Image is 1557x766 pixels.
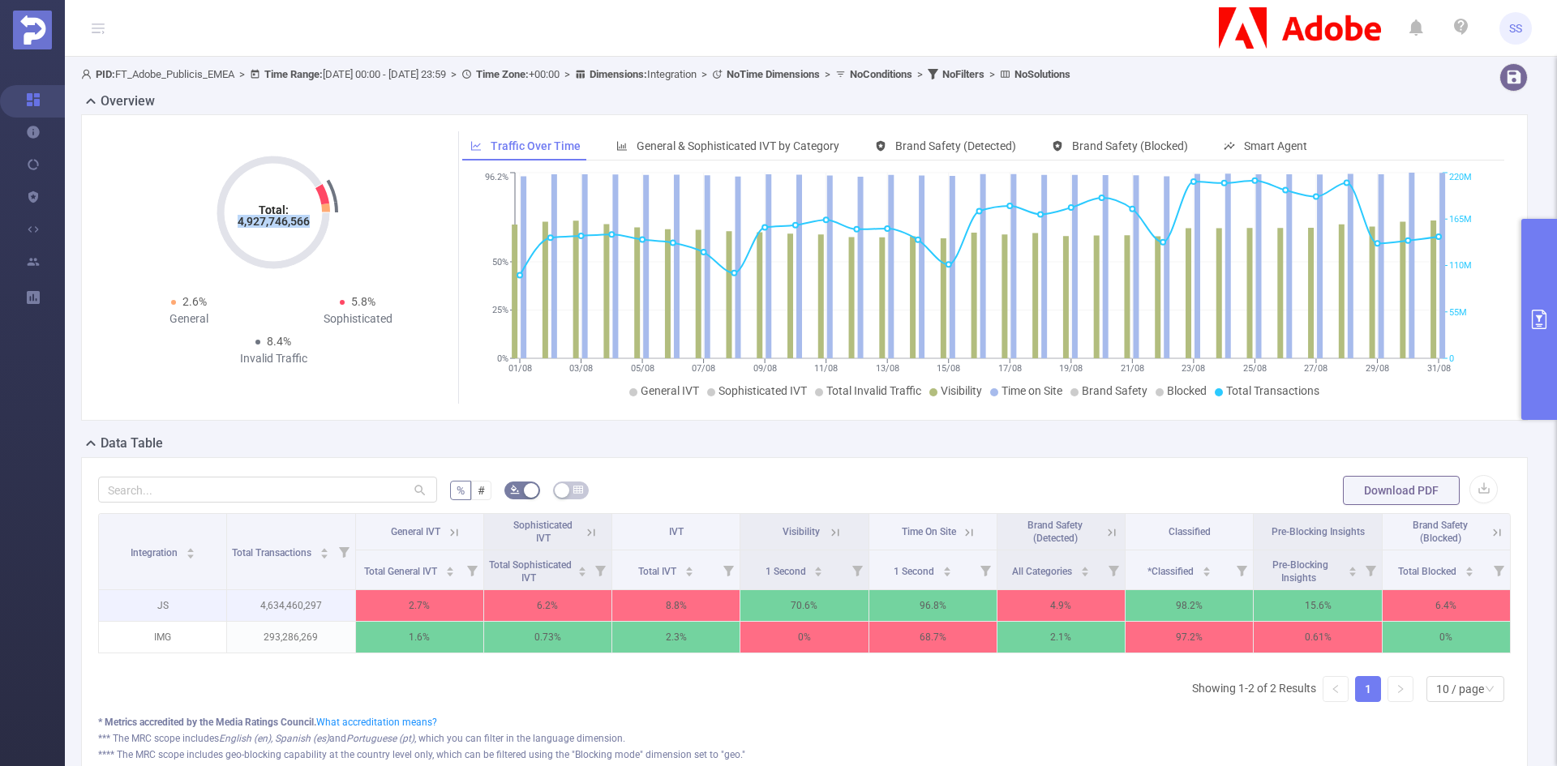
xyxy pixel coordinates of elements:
tspan: 21/08 [1120,363,1143,374]
b: No Filters [942,68,984,80]
span: > [446,68,461,80]
div: Sort [942,564,952,574]
p: 4.9% [997,590,1125,621]
span: 1 Second [894,566,937,577]
i: icon: caret-down [1080,570,1089,575]
p: 70.6% [740,590,868,621]
p: 2.3% [612,622,740,653]
span: *Classified [1147,566,1196,577]
i: icon: caret-up [942,564,951,569]
span: Visibility [783,526,820,537]
tspan: 15/08 [937,363,960,374]
tspan: 27/08 [1304,363,1328,374]
tspan: 17/08 [997,363,1021,374]
span: Sophisticated IVT [718,384,807,397]
p: 15.6% [1254,590,1381,621]
span: Total Transactions [232,547,314,558]
i: icon: caret-up [684,564,693,569]
i: icon: caret-up [1465,564,1473,569]
span: Brand Safety (Detected) [895,139,1016,152]
tspan: 01/08 [508,363,531,374]
i: icon: left [1331,684,1340,694]
i: icon: caret-up [320,546,329,550]
span: FT_Adobe_Publicis_EMEA [DATE] 00:00 - [DATE] 23:59 +00:00 [81,68,1070,80]
b: No Conditions [850,68,912,80]
span: Pre-Blocking Insights [1272,526,1365,537]
span: Integration [590,68,697,80]
b: No Solutions [1014,68,1070,80]
span: > [697,68,712,80]
span: Traffic Over Time [491,139,581,152]
tspan: 25% [492,306,508,316]
span: IVT [669,526,684,537]
span: 1 Second [766,566,809,577]
div: Sort [813,564,823,574]
p: 8.8% [612,590,740,621]
i: icon: caret-up [445,564,454,569]
div: Sort [445,564,455,574]
b: Time Zone: [476,68,529,80]
p: 4,634,460,297 [227,590,354,621]
i: Filter menu [717,550,740,589]
div: Sort [1080,564,1090,574]
i: icon: table [573,485,583,494]
p: 97.2% [1126,622,1253,653]
span: Time On Site [902,526,956,537]
tspan: 220M [1449,173,1472,183]
tspan: 29/08 [1365,363,1388,374]
h2: Data Table [101,434,163,453]
tspan: 23/08 [1182,363,1205,374]
li: Next Page [1388,676,1413,702]
p: 0% [740,622,868,653]
span: Integration [131,547,180,558]
span: > [984,68,1000,80]
i: icon: down [1485,684,1495,695]
div: 10 / page [1436,677,1484,701]
span: % [457,484,465,497]
tspan: 11/08 [814,363,838,374]
i: icon: bar-chart [616,140,628,152]
span: Total Transactions [1226,384,1319,397]
i: English (en), Spanish (es) [219,733,329,744]
tspan: Total: [259,203,289,216]
span: Total General IVT [364,566,440,577]
i: icon: user [81,69,96,79]
div: *** The MRC scope includes and , which you can filter in the language dimension. [98,731,1511,746]
i: icon: caret-down [942,570,951,575]
i: icon: caret-up [1080,564,1089,569]
tspan: 4,927,746,566 [238,215,310,228]
span: Visibility [941,384,982,397]
tspan: 165M [1449,214,1472,225]
span: # [478,484,485,497]
i: Filter menu [846,550,869,589]
div: Sort [1465,564,1474,574]
i: icon: caret-down [1202,570,1211,575]
p: 2.1% [997,622,1125,653]
a: 1 [1356,677,1380,701]
a: What accreditation means? [316,717,437,728]
i: Filter menu [1487,550,1510,589]
span: Sophisticated IVT [513,520,573,544]
i: Portuguese (pt) [346,733,414,744]
i: Filter menu [589,550,611,589]
p: 2.7% [356,590,483,621]
span: Smart Agent [1244,139,1307,152]
b: Time Range: [264,68,323,80]
i: icon: caret-down [578,570,587,575]
div: Sort [1348,564,1358,574]
div: Sophisticated [273,310,442,327]
tspan: 50% [492,257,508,267]
input: Search... [98,477,437,503]
i: icon: caret-up [1348,564,1357,569]
p: 0% [1383,622,1510,653]
tspan: 110M [1449,261,1472,272]
span: Pre-Blocking Insights [1272,559,1328,584]
i: icon: caret-down [445,570,454,575]
i: icon: caret-down [186,552,195,557]
span: > [560,68,575,80]
i: Filter menu [1230,550,1253,589]
span: 8.4% [267,335,291,348]
span: Brand Safety [1082,384,1147,397]
i: icon: caret-down [814,570,823,575]
tspan: 05/08 [630,363,654,374]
